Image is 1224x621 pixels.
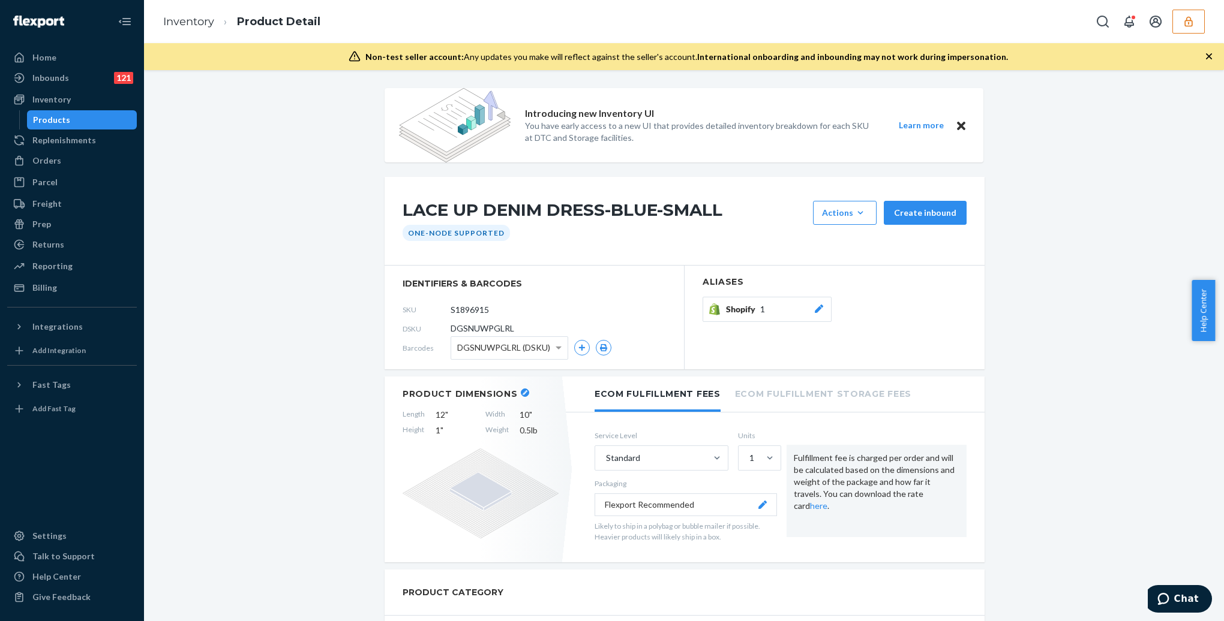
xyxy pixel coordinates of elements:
[403,305,451,315] span: SKU
[7,235,137,254] a: Returns
[451,322,514,334] span: DGSNUWPGLRL
[403,409,425,421] span: Length
[595,521,777,541] p: Likely to ship in a polybag or bubble mailer if possible. Heavier products will likely ship in a ...
[822,207,868,219] div: Actions
[32,94,71,105] div: Inventory
[403,324,451,334] span: DSKU
[32,321,83,333] div: Integrations
[32,530,67,542] div: Settings
[365,52,464,62] span: Non-test seller account:
[7,68,137,88] a: Inbounds121
[163,15,214,28] a: Inventory
[154,4,330,40] ol: breadcrumbs
[32,176,58,188] div: Parcel
[703,297,832,322] button: Shopify1
[7,547,137,566] button: Talk to Support
[114,72,133,84] div: 121
[520,409,559,421] span: 10
[748,452,749,464] input: 1
[606,452,640,464] div: Standard
[445,409,448,420] span: "
[365,51,1008,63] div: Any updates you make will reflect against the seller's account.
[7,526,137,545] a: Settings
[440,425,443,435] span: "
[1148,585,1212,615] iframe: Opens a widget where you can chat to one of our agents
[32,591,91,603] div: Give Feedback
[595,493,777,516] button: Flexport Recommended
[237,15,320,28] a: Product Detail
[113,10,137,34] button: Close Navigation
[32,550,95,562] div: Talk to Support
[32,218,51,230] div: Prep
[738,430,777,441] label: Units
[529,409,532,420] span: "
[7,567,137,586] a: Help Center
[1091,10,1115,34] button: Open Search Box
[403,201,807,225] h1: LACE UP DENIM DRESS-BLUE-SMALL
[1144,10,1168,34] button: Open account menu
[32,379,71,391] div: Fast Tags
[1192,280,1215,341] button: Help Center
[436,409,475,421] span: 12
[399,88,511,162] img: new-reports-banner-icon.82668bd98b6a51aee86340f2a7b77ae3.png
[32,198,62,210] div: Freight
[27,110,137,129] a: Products
[403,388,518,399] h2: Product Dimensions
[7,151,137,170] a: Orders
[32,571,81,583] div: Help Center
[32,260,73,272] div: Reporting
[810,501,827,511] a: here
[726,303,760,315] span: Shopify
[760,303,765,315] span: 1
[436,424,475,436] span: 1
[1117,10,1141,34] button: Open notifications
[32,282,57,294] div: Billing
[403,581,503,603] h2: PRODUCT CATEGORY
[7,587,137,607] button: Give Feedback
[525,107,654,120] p: Introducing new Inventory UI
[403,225,510,241] div: One-Node Supported
[891,118,951,133] button: Learn more
[33,114,70,126] div: Products
[735,376,911,409] li: Ecom Fulfillment Storage Fees
[7,341,137,360] a: Add Integration
[749,452,754,464] div: 1
[7,257,137,276] a: Reporting
[32,72,69,84] div: Inbounds
[32,155,61,167] div: Orders
[403,424,425,436] span: Height
[403,343,451,353] span: Barcodes
[32,134,96,146] div: Replenishments
[595,376,721,412] li: Ecom Fulfillment Fees
[7,194,137,213] a: Freight
[13,16,64,28] img: Flexport logo
[595,478,777,489] p: Packaging
[32,239,64,251] div: Returns
[7,131,137,150] a: Replenishments
[7,278,137,297] a: Billing
[7,375,137,394] button: Fast Tags
[520,424,559,436] span: 0.5 lb
[525,120,877,144] p: You have early access to a new UI that provides detailed inventory breakdown for each SKU at DTC ...
[605,452,606,464] input: Standard
[32,345,86,355] div: Add Integration
[485,409,509,421] span: Width
[403,278,666,290] span: identifiers & barcodes
[697,52,1008,62] span: International onboarding and inbounding may not work during impersonation.
[7,215,137,234] a: Prep
[595,430,728,441] label: Service Level
[7,90,137,109] a: Inventory
[7,48,137,67] a: Home
[7,317,137,336] button: Integrations
[703,278,967,287] h2: Aliases
[32,52,56,64] div: Home
[32,403,76,414] div: Add Fast Tag
[884,201,967,225] button: Create inbound
[485,424,509,436] span: Weight
[787,445,967,537] div: Fulfillment fee is charged per order and will be calculated based on the dimensions and weight of...
[813,201,877,225] button: Actions
[7,399,137,418] a: Add Fast Tag
[7,173,137,192] a: Parcel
